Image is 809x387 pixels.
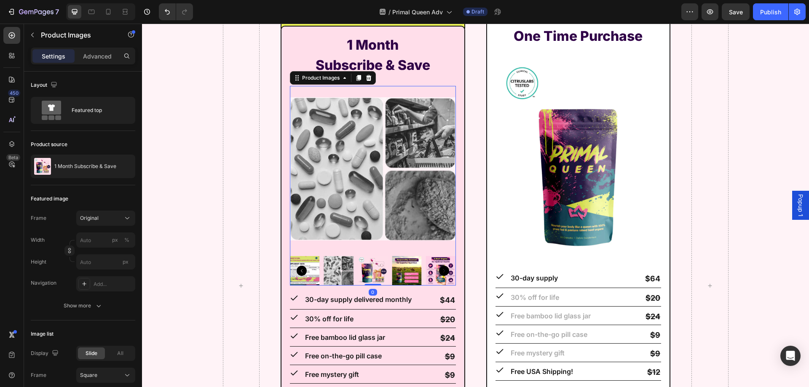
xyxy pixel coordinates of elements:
s: $24 [504,288,518,297]
div: Open Intercom Messenger [780,346,801,366]
span: Original [80,214,99,222]
div: 0 [227,265,235,272]
div: px [112,236,118,244]
div: Show more [64,302,103,310]
s: $20 [504,270,518,279]
p: 30% off for life [163,290,212,300]
div: Featured image [31,195,68,203]
span: / [388,8,391,16]
label: Frame [31,214,46,222]
label: Width [31,236,45,244]
label: Frame [31,371,46,379]
label: Height [31,258,46,266]
span: Square [80,371,97,379]
p: Advanced [83,52,112,61]
div: Navigation [31,279,56,287]
p: 7 [55,7,59,17]
p: Free on-the-go pill case [369,306,445,316]
div: Featured top [72,101,123,120]
div: Publish [760,8,781,16]
div: 450 [8,90,20,96]
input: px [76,254,135,270]
button: 7 [3,3,63,20]
button: Original [76,211,135,226]
button: Carousel Next Arrow [297,242,307,252]
img: product feature img [34,158,51,175]
div: Product source [31,141,67,148]
p: One Time Purchase [354,3,520,23]
button: Carousel Back Arrow [155,242,165,252]
strong: $44 [298,272,313,281]
s: $9 [508,307,518,316]
p: 1 Month Subscribe & Save [148,11,314,52]
button: Publish [753,3,788,20]
div: % [124,236,129,244]
s: $12 [505,344,518,353]
div: Display [31,348,60,359]
span: All [117,350,123,357]
iframe: To enrich screen reader interactions, please activate Accessibility in Grammarly extension settings [142,24,809,387]
p: Free mystery gift [163,346,217,356]
div: Beta [6,154,20,161]
p: Product Images [41,30,113,40]
div: Image list [31,330,54,338]
p: 30% off for life [369,269,417,279]
span: Draft [471,8,484,16]
p: 30-day supply [369,249,416,259]
p: Settings [42,52,65,61]
div: Undo/Redo [159,3,193,20]
p: $64 [503,249,518,261]
p: Free bamboo lid glass jar [163,309,243,319]
span: Save [729,8,743,16]
span: Slide [86,350,97,357]
p: Free bamboo lid glass jar [369,287,449,297]
a: 1 Month Supply One Time Purchase [354,33,520,240]
s: $9 [508,326,518,334]
button: Show more [31,298,135,313]
button: % [110,235,120,245]
div: Product Images [158,51,199,58]
p: Free mystery gift [369,324,423,334]
input: px% [76,232,135,248]
span: Primal Queen Adv [392,8,443,16]
span: Popup 1 [654,171,663,193]
button: Square [76,368,135,383]
p: 30-day supply delivered monthly [163,271,270,281]
s: $9 [303,347,313,356]
s: $24 [298,310,313,319]
span: px [123,259,129,265]
s: $20 [298,291,313,300]
div: Add... [94,280,133,288]
s: $9 [303,328,313,337]
p: 1 Month Subscribe & Save [54,163,116,169]
button: Save [722,3,750,20]
button: px [122,235,132,245]
p: Free USA Shipping! [369,343,431,353]
p: Free on-the-go pill case [163,327,240,337]
a: 1 Month Subscribe & Save [148,62,314,228]
div: Layout [31,80,59,91]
